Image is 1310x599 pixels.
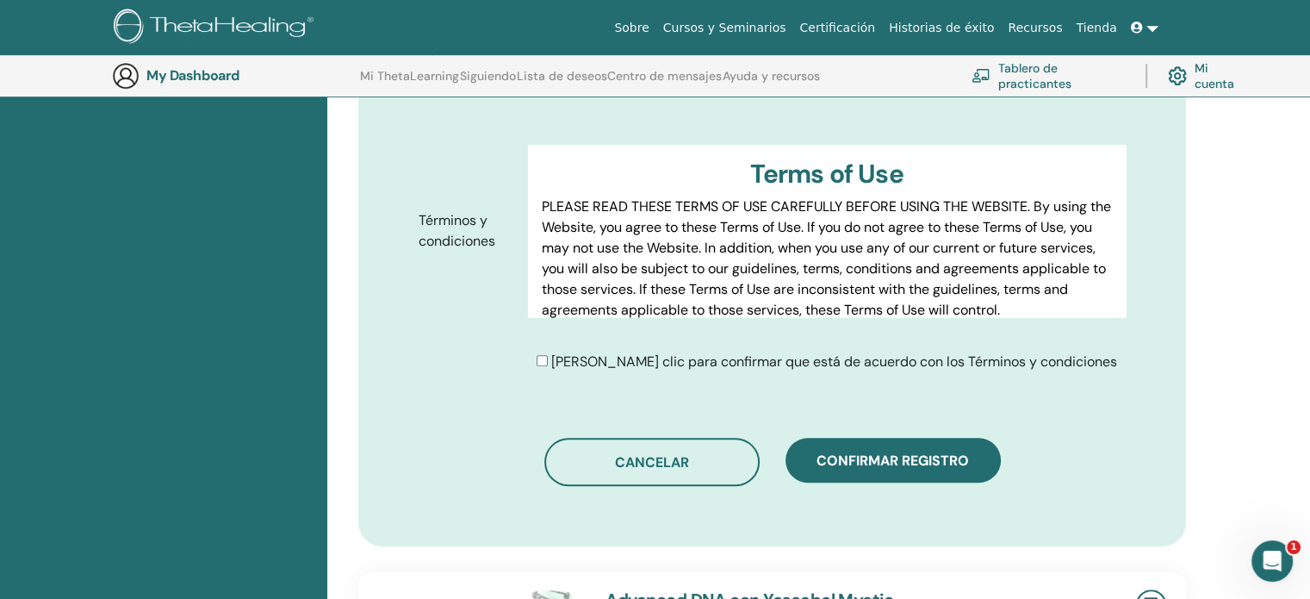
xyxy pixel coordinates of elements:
[1168,62,1187,90] img: cog.svg
[1168,57,1247,95] a: Mi cuenta
[972,57,1125,95] a: Tablero de practicantes
[112,62,140,90] img: generic-user-icon.jpg
[656,12,793,44] a: Cursos y Seminarios
[1070,12,1124,44] a: Tienda
[114,9,320,47] img: logo.png
[517,69,607,97] a: Lista de deseos
[607,69,722,97] a: Centro de mensajes
[615,453,689,471] span: Cancelar
[882,12,1001,44] a: Historias de éxito
[1287,540,1301,554] span: 1
[1001,12,1069,44] a: Recursos
[972,68,990,83] img: chalkboard-teacher.svg
[1251,540,1293,582] iframe: Intercom live chat
[551,353,1117,371] span: [PERSON_NAME] clic para confirmar que está de acuerdo con los Términos y condiciones
[723,69,820,97] a: Ayuda y recursos
[146,67,319,84] h3: My Dashboard
[542,159,1112,190] h3: Terms of Use
[785,438,1001,483] button: Confirmar registro
[792,12,882,44] a: Certificación
[406,204,528,258] label: Términos y condiciones
[460,69,516,97] a: Siguiendo
[360,69,459,97] a: Mi ThetaLearning
[607,12,655,44] a: Sobre
[544,438,760,486] button: Cancelar
[816,452,969,470] span: Confirmar registro
[542,197,1112,321] p: PLEASE READ THESE TERMS OF USE CAREFULLY BEFORE USING THE WEBSITE. By using the Website, you agre...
